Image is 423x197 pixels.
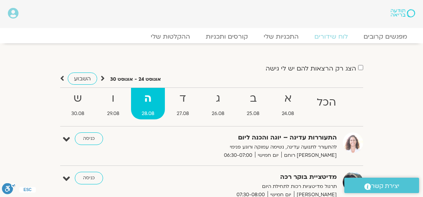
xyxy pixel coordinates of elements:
a: לוח שידורים [307,33,356,41]
a: ה28.08 [131,88,164,119]
a: הכל [306,88,346,119]
strong: ו [96,90,129,108]
span: 29.08 [96,110,129,118]
span: [PERSON_NAME] רוחם [281,151,337,160]
a: ד27.08 [166,88,199,119]
a: ש30.08 [61,88,95,119]
a: כניסה [75,132,103,145]
p: להתעורר לתנועה עדינה, נשימה עמוקה ורוגע פנימי [168,143,337,151]
strong: התעוררות עדינה – יוגה והכנה ליום [168,132,337,143]
strong: ה [131,90,164,108]
a: התכניות שלי [256,33,307,41]
span: יום חמישי [255,151,281,160]
a: מפגשים קרובים [356,33,415,41]
span: 24.08 [272,110,305,118]
strong: ג [201,90,235,108]
a: ו29.08 [96,88,129,119]
strong: ד [166,90,199,108]
a: יצירת קשר [344,178,419,193]
span: 06:30-07:00 [221,151,255,160]
strong: הכל [306,94,346,112]
strong: ב [236,90,270,108]
p: תרגול מדיטציות רכות לתחילת היום [168,182,337,191]
span: 27.08 [166,110,199,118]
nav: Menu [8,33,415,41]
span: 25.08 [236,110,270,118]
strong: א [272,90,305,108]
a: ב25.08 [236,88,270,119]
span: 30.08 [61,110,95,118]
span: 28.08 [131,110,164,118]
p: אוגוסט 24 - אוגוסט 30 [110,75,161,84]
a: כניסה [75,172,103,184]
a: ההקלטות שלי [143,33,198,41]
span: יצירת קשר [371,181,399,191]
strong: מדיטציית בוקר רכה [168,172,337,182]
span: השבוע [74,75,91,82]
a: ג26.08 [201,88,235,119]
a: א24.08 [272,88,305,119]
a: קורסים ותכניות [198,33,256,41]
label: הצג רק הרצאות להם יש לי גישה [266,65,356,72]
a: השבוע [68,72,97,85]
strong: ש [61,90,95,108]
span: 26.08 [201,110,235,118]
